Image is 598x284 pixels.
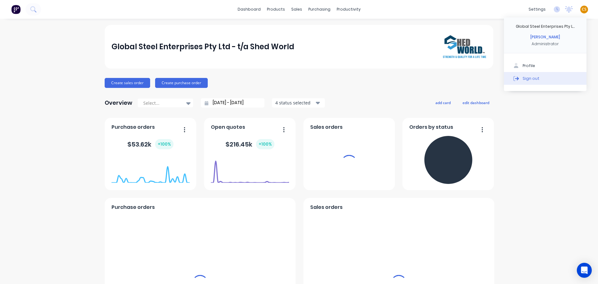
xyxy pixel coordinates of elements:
[225,139,274,149] div: $ 216.45k
[11,5,21,14] img: Factory
[431,99,455,107] button: add card
[211,123,245,131] span: Open quotes
[523,75,539,81] div: Sign out
[530,34,560,40] div: [PERSON_NAME]
[310,204,343,211] span: Sales orders
[523,63,535,69] div: Profile
[275,99,315,106] div: 4 status selected
[334,5,364,14] div: productivity
[256,139,274,149] div: + 100 %
[409,123,453,131] span: Orders by status
[155,139,173,149] div: + 100 %
[443,35,486,58] img: Global Steel Enterprises Pty Ltd - t/a Shed World
[105,97,132,109] div: Overview
[532,41,559,47] div: Administrator
[582,7,586,12] span: CS
[112,204,155,211] span: Purchase orders
[272,98,325,108] button: 4 status selected
[264,5,288,14] div: products
[155,78,208,88] button: Create purchase order
[516,24,575,29] div: Global Steel Enterprises Pty L...
[112,41,294,53] div: Global Steel Enterprises Pty Ltd - t/a Shed World
[112,123,155,131] span: Purchase orders
[504,60,586,72] button: Profile
[105,78,150,88] button: Create sales order
[577,263,592,278] div: Open Intercom Messenger
[504,72,586,84] button: Sign out
[235,5,264,14] a: dashboard
[458,99,493,107] button: edit dashboard
[127,139,173,149] div: $ 53.62k
[310,123,343,131] span: Sales orders
[288,5,305,14] div: sales
[525,5,549,14] div: settings
[305,5,334,14] div: purchasing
